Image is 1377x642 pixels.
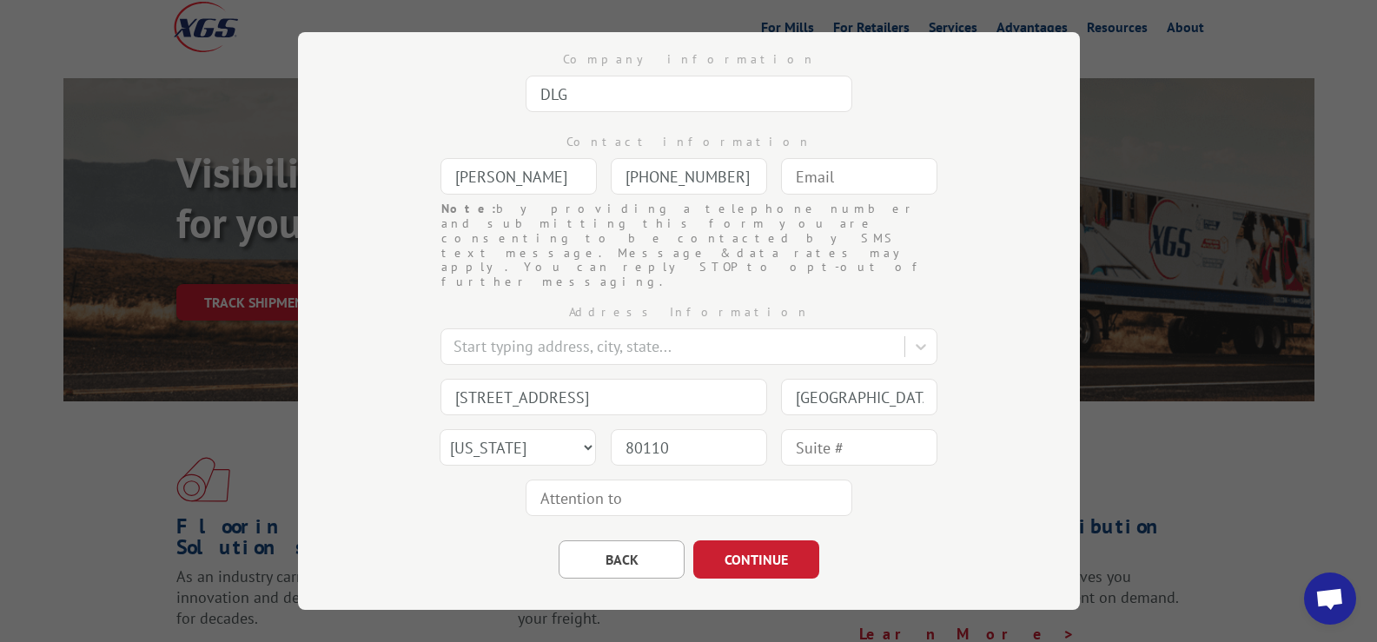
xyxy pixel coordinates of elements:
[441,201,496,216] strong: Note:
[781,158,937,195] input: Email
[526,76,852,112] input: Company Name
[693,540,819,579] button: CONTINUE
[1304,573,1356,625] div: Open chat
[611,158,767,195] input: Phone
[441,202,937,289] div: by providing a telephone number and submitting this form you are consenting to be contacted by SM...
[440,379,767,415] input: Address
[440,158,597,195] input: Contact Name
[526,480,852,516] input: Attention to
[611,429,767,466] input: Zip
[559,540,685,579] button: BACK
[385,303,993,321] div: Address Information
[385,50,993,69] div: Company information
[781,429,937,466] input: Suite #
[781,379,937,415] input: City
[385,133,993,151] div: Contact information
